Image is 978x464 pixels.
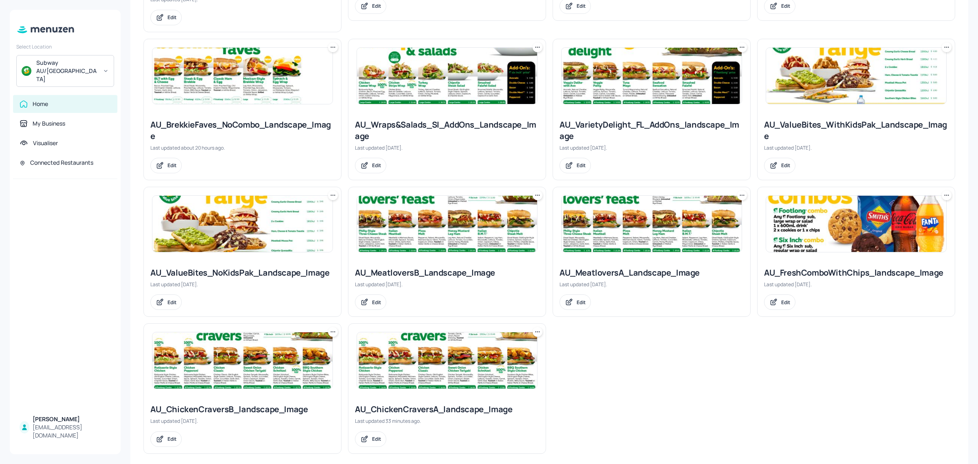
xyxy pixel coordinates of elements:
[150,418,335,424] div: Last updated [DATE].
[781,2,790,9] div: Edit
[30,159,93,167] div: Connected Restaurants
[372,162,381,169] div: Edit
[33,139,58,147] div: Visualiser
[355,119,539,142] div: AU_Wraps&Salads_SI_AddOns_Landscape_Image
[355,418,539,424] div: Last updated 33 minutes ago.
[559,267,744,278] div: AU_MeatloversA_Landscape_Image
[36,59,98,83] div: Subway AU/[GEOGRAPHIC_DATA]
[766,196,946,252] img: 2025-08-13-1755048604832wzorc0nimhm.jpeg
[33,423,111,440] div: [EMAIL_ADDRESS][DOMAIN_NAME]
[764,144,948,151] div: Last updated [DATE].
[167,435,176,442] div: Edit
[152,332,333,389] img: 2025-08-12-1754968770026z5b94w7noi8.jpeg
[167,299,176,306] div: Edit
[781,299,790,306] div: Edit
[372,299,381,306] div: Edit
[152,48,333,104] img: 2025-08-14-1755147447371tjdceunau1j.jpeg
[562,196,742,252] img: 2025-08-14-1755131139218ru650ej5khk.jpeg
[150,119,335,142] div: AU_BrekkieFaves_NoCombo_Landscape_Image
[150,281,335,288] div: Last updated [DATE].
[33,415,111,423] div: [PERSON_NAME]
[372,435,381,442] div: Edit
[781,162,790,169] div: Edit
[764,267,948,278] div: AU_FreshComboWithChips_landscape_Image
[167,14,176,21] div: Edit
[577,299,586,306] div: Edit
[577,2,586,9] div: Edit
[33,100,48,108] div: Home
[150,267,335,278] div: AU_ValueBites_NoKidsPak_Landscape_Image
[355,144,539,151] div: Last updated [DATE].
[167,162,176,169] div: Edit
[22,66,31,76] img: avatar
[562,48,742,104] img: 2025-08-11-1754887968165ca1pba2wcps.jpeg
[559,144,744,151] div: Last updated [DATE].
[577,162,586,169] div: Edit
[150,144,335,151] div: Last updated about 20 hours ago.
[16,43,114,50] div: Select Location
[357,196,537,252] img: 2025-07-23-175324237409516zqxu63qyy.jpeg
[152,196,333,252] img: 2025-07-18-1752804023273ml7j25a84p.jpeg
[150,404,335,415] div: AU_ChickenCraversB_landscape_Image
[357,48,537,104] img: 2025-08-13-1755046479178bc4oe696but.jpeg
[357,332,537,389] img: 2025-08-15-1755219213587l0fcs86b8u.jpeg
[355,281,539,288] div: Last updated [DATE].
[372,2,381,9] div: Edit
[355,267,539,278] div: AU_MeatloversB_Landscape_Image
[33,119,65,128] div: My Business
[559,119,744,142] div: AU_VarietyDelight_FL_AddOns_landscape_Image
[355,404,539,415] div: AU_ChickenCraversA_landscape_Image
[764,281,948,288] div: Last updated [DATE].
[559,281,744,288] div: Last updated [DATE].
[766,48,946,104] img: 2025-08-12-1754983736738jpui10py8ps.jpeg
[764,119,948,142] div: AU_ValueBites_WithKidsPak_Landscape_Image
